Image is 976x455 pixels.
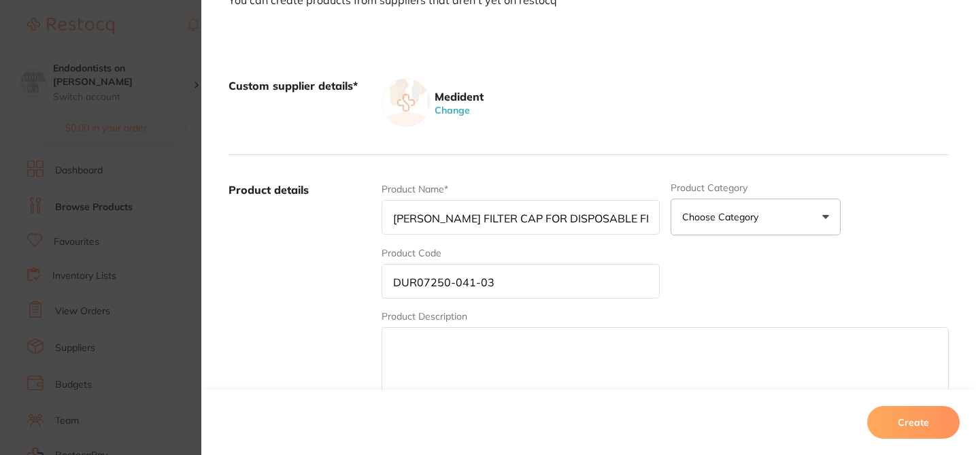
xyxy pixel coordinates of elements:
[229,78,371,127] label: Custom supplier details*
[431,104,474,116] button: Change
[382,184,448,195] label: Product Name*
[867,406,960,439] button: Create
[229,182,371,394] label: Product details
[682,210,764,224] p: Choose Category
[431,89,484,104] aside: Medident
[382,78,431,127] img: supplier image
[382,248,441,258] label: Product Code
[671,199,841,235] button: Choose Category
[382,311,467,322] label: Product Description
[671,182,841,193] label: Product Category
